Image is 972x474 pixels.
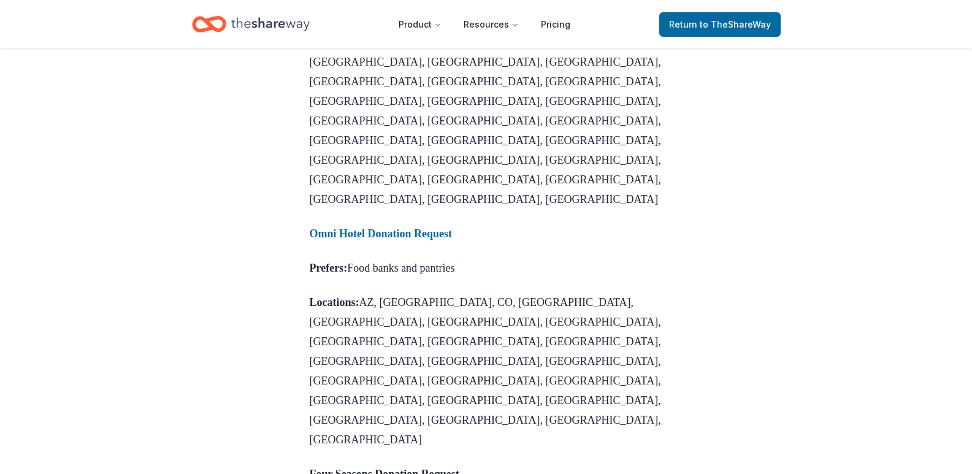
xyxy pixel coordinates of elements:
nav: Main [389,10,580,39]
span: Return [669,17,771,32]
button: Product [389,12,451,37]
p: Food banks and pantries [310,258,663,278]
a: Returnto TheShareWay [659,12,781,37]
a: Pricing [531,12,580,37]
a: Home [192,10,310,39]
p: AZ, [GEOGRAPHIC_DATA], CO, [GEOGRAPHIC_DATA], [GEOGRAPHIC_DATA], [GEOGRAPHIC_DATA], [GEOGRAPHIC_D... [310,292,663,449]
button: Resources [454,12,529,37]
strong: Prefers: [310,262,348,274]
a: Omni Hotel Donation Request [310,227,453,240]
span: to TheShareWay [700,19,771,29]
strong: Locations: [310,296,359,308]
